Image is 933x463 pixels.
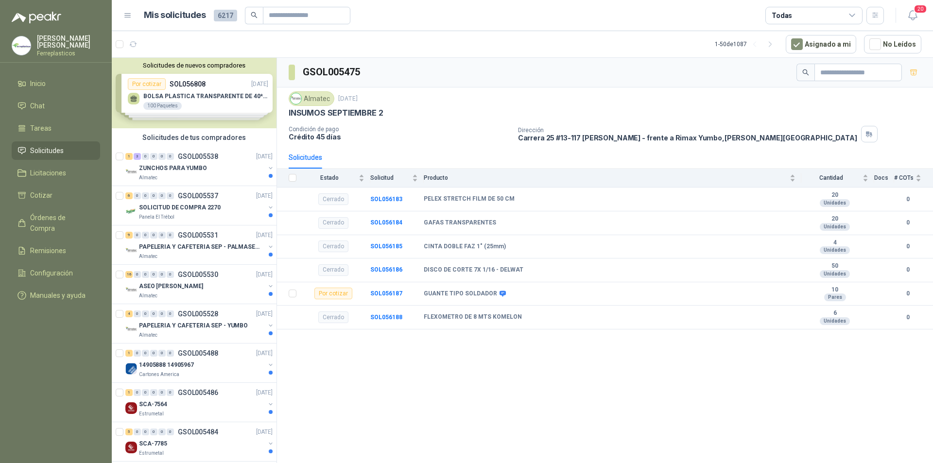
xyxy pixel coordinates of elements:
a: SOL056184 [370,219,402,226]
img: Company Logo [125,402,137,414]
p: 14905888 14905967 [139,360,194,370]
b: GAFAS TRANSPARENTES [424,219,496,227]
div: Cerrado [318,311,348,323]
div: Cerrado [318,217,348,229]
a: Chat [12,97,100,115]
a: Licitaciones [12,164,100,182]
a: 1 0 0 0 0 0 GSOL005486[DATE] Company LogoSCA-7564Estrumetal [125,387,275,418]
button: Asignado a mi [786,35,856,53]
b: DISCO DE CORTE 7X 1/16 - DELWAT [424,266,523,274]
div: Todas [772,10,792,21]
p: [DATE] [256,349,273,358]
div: 0 [158,350,166,357]
a: Inicio [12,74,100,93]
th: Estado [302,169,370,188]
p: Dirección [518,127,857,134]
p: Almatec [139,331,157,339]
div: 0 [150,192,157,199]
div: 0 [134,192,141,199]
img: Company Logo [125,166,137,178]
b: PELEX STRETCH FILM DE 50 CM [424,195,515,203]
b: 0 [894,289,921,298]
a: 4 0 0 0 0 0 GSOL005528[DATE] Company LogoPAPELERIA Y CAFETERIA SEP - YUMBOAlmatec [125,308,275,339]
b: 0 [894,265,921,274]
b: SOL056187 [370,290,402,297]
button: Solicitudes de nuevos compradores [116,62,273,69]
button: 20 [904,7,921,24]
a: Cotizar [12,186,100,205]
p: Carrera 25 #13-117 [PERSON_NAME] - frente a Rimax Yumbo , [PERSON_NAME][GEOGRAPHIC_DATA] [518,134,857,142]
div: Solicitudes de tus compradores [112,128,276,147]
span: Producto [424,174,788,181]
p: SCA-7564 [139,400,167,409]
b: SOL056183 [370,196,402,203]
p: [DATE] [256,191,273,201]
div: 0 [142,350,149,357]
b: FLEXOMETRO DE 8 MTS KOMELON [424,313,522,321]
th: # COTs [894,169,933,188]
p: Almatec [139,174,157,182]
b: 10 [801,286,868,294]
div: Cerrado [318,264,348,276]
a: SOL056185 [370,243,402,250]
div: Almatec [289,91,334,106]
p: GSOL005531 [178,232,218,239]
p: GSOL005537 [178,192,218,199]
b: 0 [894,218,921,227]
div: 0 [134,232,141,239]
div: 5 [125,429,133,435]
div: 1 - 50 de 1087 [715,36,778,52]
span: Configuración [30,268,73,278]
b: 4 [801,239,868,247]
p: Condición de pago [289,126,510,133]
p: [DATE] [256,231,273,240]
div: 0 [150,350,157,357]
div: Pares [824,293,846,301]
div: 0 [134,350,141,357]
span: Estado [302,174,357,181]
img: Company Logo [125,245,137,257]
b: 0 [894,242,921,251]
div: 0 [150,271,157,278]
th: Cantidad [801,169,874,188]
a: Manuales y ayuda [12,286,100,305]
span: Cantidad [801,174,861,181]
a: 16 0 0 0 0 0 GSOL005530[DATE] Company LogoASEO [PERSON_NAME]Almatec [125,269,275,300]
a: Remisiones [12,241,100,260]
th: Solicitud [370,169,424,188]
div: 0 [167,389,174,396]
span: 6217 [214,10,237,21]
th: Docs [874,169,894,188]
div: 0 [142,192,149,199]
span: Órdenes de Compra [30,212,91,234]
div: 0 [158,153,166,160]
p: Estrumetal [139,410,164,418]
div: Unidades [820,223,850,231]
b: SOL056186 [370,266,402,273]
div: Unidades [820,270,850,278]
img: Company Logo [12,36,31,55]
a: 1 0 0 0 0 0 GSOL005488[DATE] Company Logo14905888 14905967Cartones America [125,347,275,378]
div: 0 [142,389,149,396]
b: 20 [801,191,868,199]
b: GUANTE TIPO SOLDADOR [424,290,497,298]
a: 5 0 0 0 0 0 GSOL005484[DATE] Company LogoSCA-7785Estrumetal [125,426,275,457]
div: 0 [167,192,174,199]
p: ZUNCHOS PARA YUMBO [139,164,207,173]
div: 0 [167,232,174,239]
p: [DATE] [256,428,273,437]
p: Panela El Trébol [139,213,174,221]
a: 6 0 0 0 0 0 GSOL005537[DATE] Company LogoSOLICITUD DE COMPRA 2270Panela El Trébol [125,190,275,221]
p: Estrumetal [139,449,164,457]
p: SCA-7785 [139,439,167,448]
a: 1 3 0 0 0 0 GSOL005538[DATE] Company LogoZUNCHOS PARA YUMBOAlmatec [125,151,275,182]
div: 0 [158,310,166,317]
p: Ferreplasticos [37,51,100,56]
div: 0 [167,153,174,160]
div: 0 [158,192,166,199]
p: PAPELERIA Y CAFETERIA SEP - PALMASECA [139,242,260,252]
span: Manuales y ayuda [30,290,86,301]
b: 0 [894,313,921,322]
div: 0 [134,429,141,435]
